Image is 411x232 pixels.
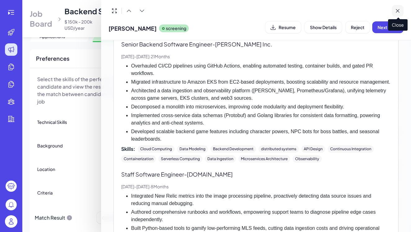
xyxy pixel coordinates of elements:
[121,145,135,153] span: Skills:
[259,145,299,153] div: distributed systems
[131,208,391,223] li: Authored comprehensive runbooks and workflows, empowering support teams to diagnose pipeline edge...
[351,24,365,30] span: Reject
[177,145,208,153] div: Data Modeling
[121,53,391,60] p: [DATE] - [DATE] · 21 Months
[131,112,391,127] li: Implemented cross-service data schemas (Protobuf) and Golang libraries for consistent data format...
[293,155,322,163] div: Observability
[131,103,391,111] li: Decomposed a monolith into microservices, improving code modularity and deployment flexibility.
[131,78,391,86] li: Migrated infrastructure to Amazon EKS from EC2-based deployments, boosting scalability and resour...
[108,24,157,33] span: [PERSON_NAME]
[131,192,391,207] li: Integrated New Relic metrics into the image processing pipeline, proactively detecting data sourc...
[205,155,236,163] div: Data Ingestion
[305,21,342,33] button: Show Details
[121,155,156,163] div: Containerization
[388,19,408,31] span: Close
[346,21,370,33] button: Reject
[166,25,186,32] p: screening
[310,24,337,30] span: Show Details
[131,87,391,102] li: Architected a data ingestion and observability platform ([PERSON_NAME], Prometheus/Grafana), unif...
[238,155,290,163] div: Microservices Architecture
[121,183,391,190] p: [DATE] - [DATE] · 8 Months
[131,62,391,77] li: Overhauled CI/CD pipelines using GitHub Actions, enabling automated testing, container builds, an...
[265,21,301,33] button: Resume
[279,24,296,30] span: Resume
[138,145,175,153] div: Cloud Computing
[378,24,398,30] span: Next Step
[121,40,391,48] p: Senior Backend Software Engineer - [PERSON_NAME] Inc.
[301,145,325,153] div: API Design
[328,145,374,153] div: Continuous Integration
[131,128,391,143] li: Developed scalable backend game features including character powers, NPC bots for boss battles, a...
[158,155,202,163] div: Serverless Computing
[121,170,391,178] p: Staff Software Engineer - [DOMAIN_NAME]
[372,21,404,33] button: Next Step
[210,145,256,153] div: Backend Development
